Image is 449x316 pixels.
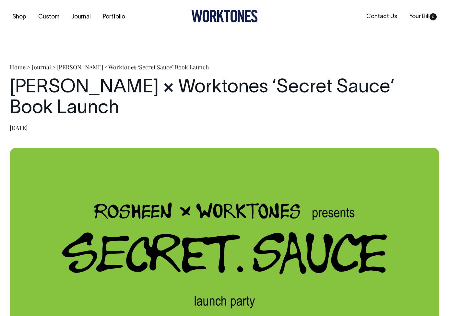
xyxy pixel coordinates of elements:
[407,11,439,22] a: Your Bill0
[10,63,26,71] a: Home
[57,63,209,71] span: [PERSON_NAME] × Worktones ‘Secret Sauce’ Book Launch
[364,11,400,22] a: Contact Us
[52,63,56,71] span: >
[430,13,437,20] span: 0
[32,63,51,71] a: Journal
[69,12,93,22] a: Journal
[10,12,29,22] a: Shop
[10,77,439,119] h1: [PERSON_NAME] × Worktones ‘Secret Sauce’ Book Launch
[36,12,62,22] a: Custom
[27,63,30,71] span: >
[100,12,128,22] a: Portfolio
[10,124,28,132] time: [DATE]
